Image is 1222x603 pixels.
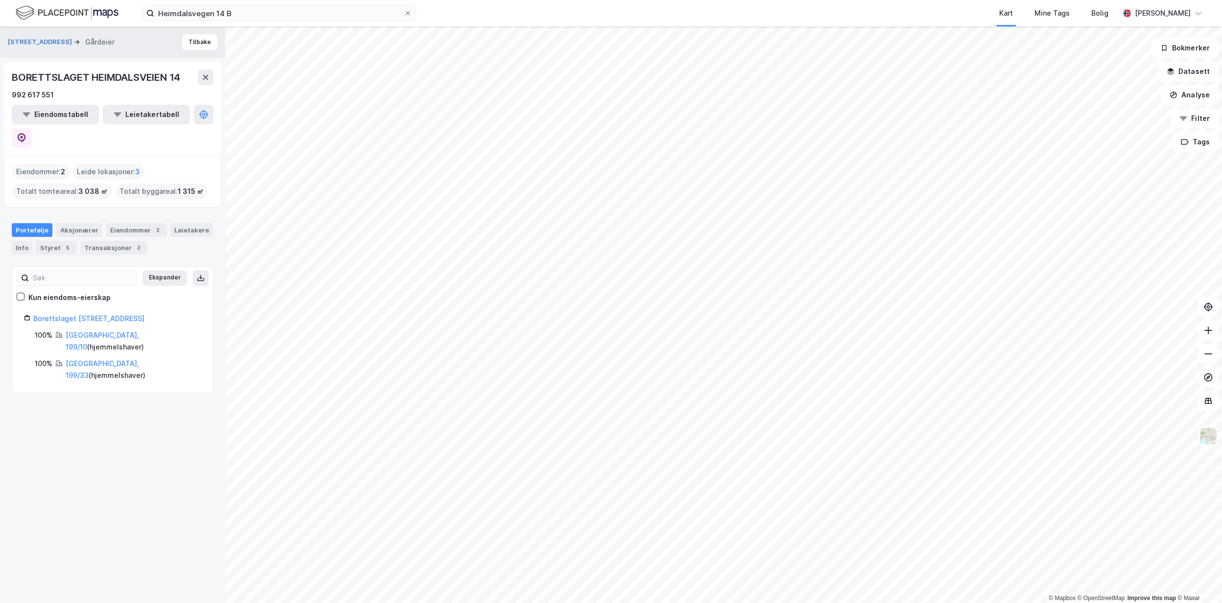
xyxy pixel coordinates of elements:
iframe: Chat Widget [1173,556,1222,603]
button: Filter [1171,109,1218,128]
div: Kontrollprogram for chat [1173,556,1222,603]
button: [STREET_ADDRESS] [8,37,74,47]
img: Z [1199,427,1218,445]
button: Datasett [1158,62,1218,81]
div: Kart [999,7,1013,19]
a: [GEOGRAPHIC_DATA], 199/33 [66,359,139,379]
button: Eiendomstabell [12,105,99,124]
button: Tags [1173,132,1218,152]
button: Analyse [1161,85,1218,105]
div: BORETTSLAGET HEIMDALSVEIEN 14 [12,70,182,85]
div: Transaksjoner [80,241,147,255]
div: Totalt tomteareal : [12,184,112,199]
div: Gårdeier [85,36,115,48]
a: [GEOGRAPHIC_DATA], 199/10 [66,331,139,351]
button: Bokmerker [1152,38,1218,58]
div: [PERSON_NAME] [1135,7,1191,19]
div: ( hjemmelshaver ) [66,329,201,353]
div: 100% [35,329,52,341]
div: Eiendommer [106,223,166,237]
a: Borettslaget [STREET_ADDRESS] [33,314,144,323]
div: Eiendommer : [12,164,69,180]
span: 3 038 ㎡ [78,186,108,197]
div: Styret [36,241,76,255]
a: Improve this map [1128,595,1176,602]
div: Mine Tags [1034,7,1070,19]
div: 100% [35,358,52,370]
div: Aksjonærer [56,223,102,237]
div: Bolig [1091,7,1108,19]
div: Totalt byggareal : [116,184,208,199]
div: 2 [153,225,163,235]
div: 5 [63,243,72,253]
button: Tilbake [182,34,217,50]
button: Leietakertabell [103,105,190,124]
a: OpenStreetMap [1078,595,1125,602]
span: 3 [135,166,140,178]
span: 1 315 ㎡ [178,186,204,197]
div: Kun eiendoms-eierskap [28,292,111,303]
div: 2 [134,243,143,253]
div: Portefølje [12,223,52,237]
div: Leide lokasjoner : [73,164,144,180]
div: ( hjemmelshaver ) [66,358,201,381]
div: 992 617 551 [12,89,54,101]
button: Ekspander [142,270,187,286]
img: logo.f888ab2527a4732fd821a326f86c7f29.svg [16,4,118,22]
div: Info [12,241,32,255]
input: Søk på adresse, matrikkel, gårdeiere, leietakere eller personer [154,6,404,21]
span: 2 [61,166,65,178]
input: Søk [29,271,136,285]
a: Mapbox [1049,595,1076,602]
div: Leietakere [170,223,213,237]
